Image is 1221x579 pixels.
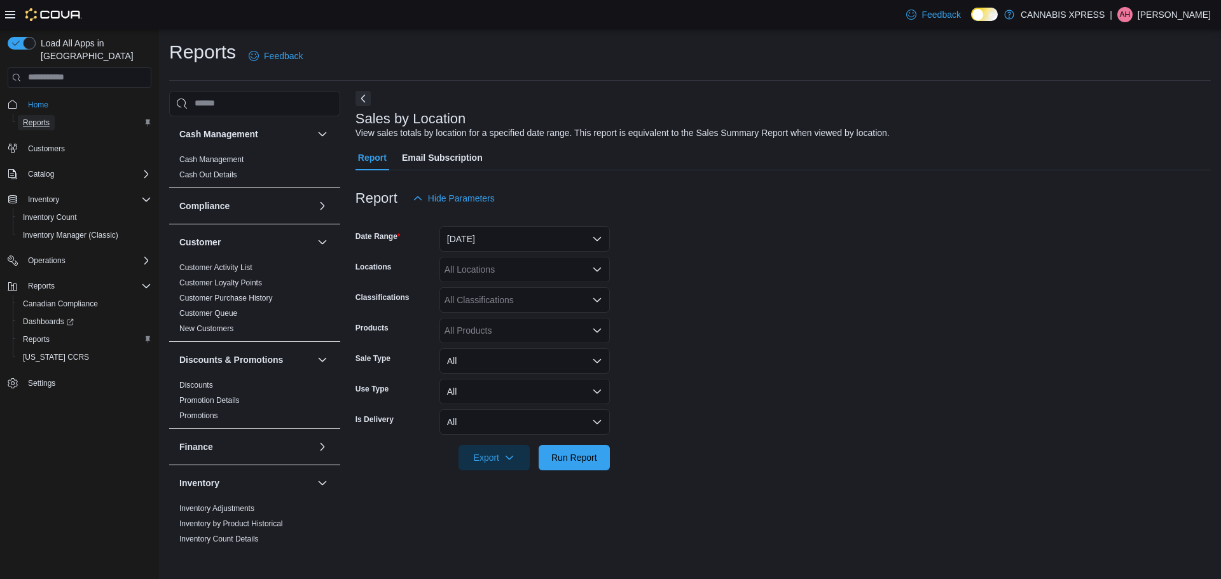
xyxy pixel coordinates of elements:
[355,414,394,425] label: Is Delivery
[179,154,244,165] span: Cash Management
[179,381,213,390] a: Discounts
[179,353,283,366] h3: Discounts & Promotions
[355,384,389,394] label: Use Type
[23,278,60,294] button: Reports
[18,228,151,243] span: Inventory Manager (Classic)
[179,519,283,529] span: Inventory by Product Historical
[169,378,340,428] div: Discounts & Promotions
[179,504,254,513] a: Inventory Adjustments
[179,380,213,390] span: Discounts
[355,91,371,106] button: Next
[23,118,50,128] span: Reports
[179,263,252,272] a: Customer Activity List
[23,253,151,268] span: Operations
[179,411,218,421] span: Promotions
[13,208,156,226] button: Inventory Count
[23,230,118,240] span: Inventory Manager (Classic)
[28,255,66,266] span: Operations
[179,309,237,318] a: Customer Queue
[315,475,330,491] button: Inventory
[355,126,890,140] div: View sales totals by location for a specified date range. This report is equivalent to the Sales ...
[901,2,965,27] a: Feedback
[179,477,219,489] h3: Inventory
[18,115,151,130] span: Reports
[36,37,151,62] span: Load All Apps in [GEOGRAPHIC_DATA]
[3,165,156,183] button: Catalog
[179,308,237,318] span: Customer Queue
[355,262,392,272] label: Locations
[23,375,151,391] span: Settings
[28,144,65,154] span: Customers
[18,296,103,311] a: Canadian Compliance
[315,126,330,142] button: Cash Management
[169,260,340,341] div: Customer
[23,278,151,294] span: Reports
[179,395,240,405] span: Promotion Details
[179,155,244,164] a: Cash Management
[28,100,48,110] span: Home
[28,169,54,179] span: Catalog
[23,352,89,362] span: [US_STATE] CCRS
[179,200,230,212] h3: Compliance
[18,296,151,311] span: Canadian Compliance
[18,332,55,347] a: Reports
[28,378,55,388] span: Settings
[169,152,340,187] div: Cash Management
[13,330,156,348] button: Reports
[355,231,401,242] label: Date Range
[428,192,495,205] span: Hide Parameters
[921,8,960,21] span: Feedback
[179,535,259,543] a: Inventory Count Details
[23,376,60,391] a: Settings
[592,264,602,275] button: Open list of options
[315,198,330,214] button: Compliance
[23,167,151,182] span: Catalog
[1021,7,1105,22] p: CANNABIS XPRESS
[23,317,74,327] span: Dashboards
[23,212,77,222] span: Inventory Count
[23,334,50,344] span: Reports
[8,90,151,426] nav: Complex example
[539,445,610,470] button: Run Report
[179,278,262,288] span: Customer Loyalty Points
[592,325,602,336] button: Open list of options
[3,191,156,208] button: Inventory
[3,252,156,269] button: Operations
[179,353,312,366] button: Discounts & Promotions
[28,281,55,291] span: Reports
[3,374,156,392] button: Settings
[3,139,156,158] button: Customers
[25,8,82,21] img: Cova
[179,236,221,249] h3: Customer
[179,293,273,303] span: Customer Purchase History
[18,332,151,347] span: Reports
[179,236,312,249] button: Customer
[179,324,233,333] a: New Customers
[13,348,156,366] button: [US_STATE] CCRS
[179,170,237,179] a: Cash Out Details
[592,295,602,305] button: Open list of options
[179,440,312,453] button: Finance
[23,192,64,207] button: Inventory
[179,550,286,559] a: Inventory On Hand by Package
[1117,7,1133,22] div: Angela Hynes
[264,50,303,62] span: Feedback
[18,115,55,130] a: Reports
[439,226,610,252] button: [DATE]
[244,43,308,69] a: Feedback
[179,262,252,273] span: Customer Activity List
[1120,7,1131,22] span: AH
[179,519,283,528] a: Inventory by Product Historical
[1138,7,1211,22] p: [PERSON_NAME]
[18,210,151,225] span: Inventory Count
[315,235,330,250] button: Customer
[18,210,82,225] a: Inventory Count
[179,503,254,514] span: Inventory Adjustments
[18,350,151,365] span: Washington CCRS
[355,323,389,333] label: Products
[23,140,151,156] span: Customers
[23,97,53,112] a: Home
[23,167,59,182] button: Catalog
[358,145,387,170] span: Report
[355,191,397,206] h3: Report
